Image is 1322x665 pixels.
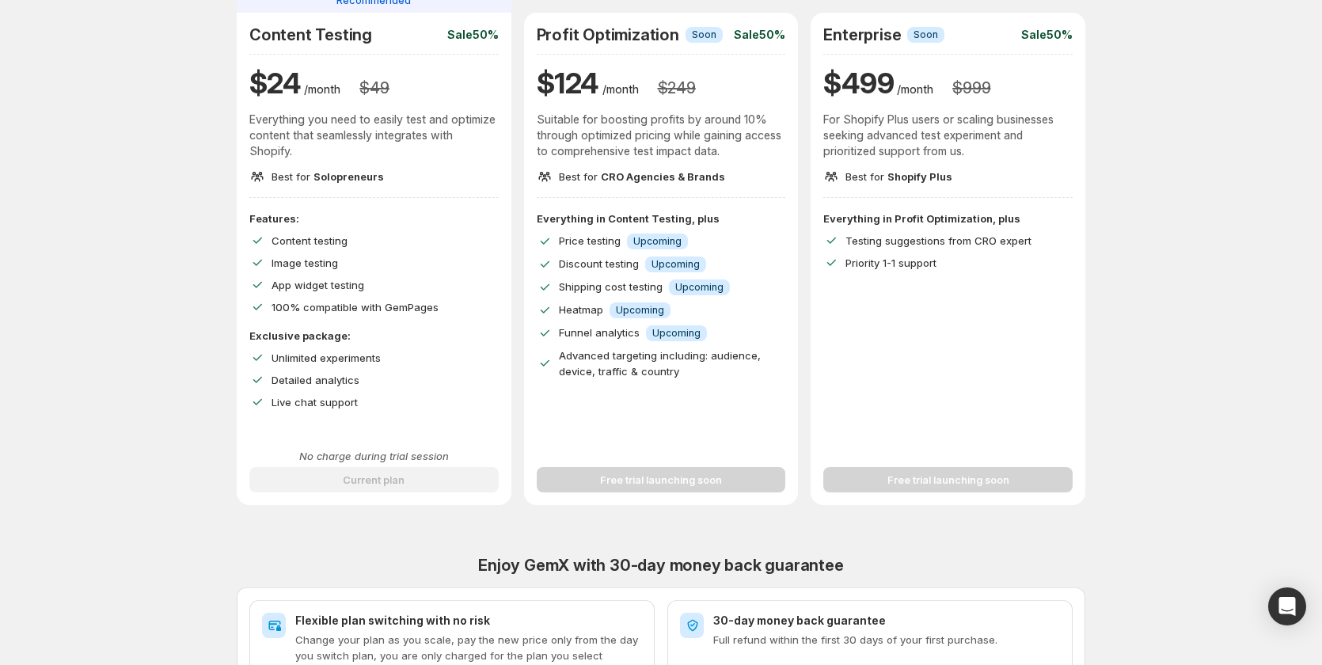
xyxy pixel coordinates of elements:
h2: Flexible plan switching with no risk [295,613,642,629]
p: Sale 50% [447,27,499,43]
h1: $ 124 [537,64,599,102]
p: Features: [249,211,499,226]
span: Upcoming [675,281,724,294]
span: 100% compatible with GemPages [272,301,439,313]
span: Upcoming [652,258,700,271]
p: For Shopify Plus users or scaling businesses seeking advanced test experiment and prioritized sup... [823,112,1073,159]
span: Priority 1-1 support [845,256,936,269]
h1: $ 499 [823,64,894,102]
span: Shipping cost testing [559,280,663,293]
p: Best for [845,169,952,184]
span: App widget testing [272,279,364,291]
span: Unlimited experiments [272,351,381,364]
p: Best for [272,169,384,184]
p: /month [897,82,933,97]
span: Funnel analytics [559,326,640,339]
h2: Enjoy GemX with 30-day money back guarantee [237,556,1085,575]
span: Soon [692,28,716,41]
span: Heatmap [559,303,603,316]
p: Sale 50% [1021,27,1073,43]
p: Everything in Content Testing, plus [537,211,786,226]
span: Detailed analytics [272,374,359,386]
h3: $ 999 [952,78,990,97]
h3: $ 49 [359,78,389,97]
span: CRO Agencies & Brands [601,170,725,183]
span: Discount testing [559,257,639,270]
p: /month [304,82,340,97]
p: Everything in Profit Optimization, plus [823,211,1073,226]
h1: $ 24 [249,64,301,102]
h2: Enterprise [823,25,901,44]
span: Shopify Plus [887,170,952,183]
span: Upcoming [616,304,664,317]
p: /month [602,82,639,97]
span: Upcoming [652,327,701,340]
span: Soon [914,28,938,41]
h2: 30-day money back guarantee [713,613,1060,629]
div: Open Intercom Messenger [1268,587,1306,625]
span: Price testing [559,234,621,247]
h2: Content Testing [249,25,372,44]
span: Solopreneurs [313,170,384,183]
p: Suitable for boosting profits by around 10% through optimized pricing while gaining access to com... [537,112,786,159]
span: Testing suggestions from CRO expert [845,234,1031,247]
p: Sale 50% [734,27,785,43]
span: Advanced targeting including: audience, device, traffic & country [559,349,761,378]
p: Change your plan as you scale, pay the new price only from the day you switch plan, you are only ... [295,632,642,663]
span: Image testing [272,256,338,269]
span: Upcoming [633,235,682,248]
p: No charge during trial session [249,448,499,464]
h3: $ 249 [658,78,696,97]
span: Content testing [272,234,348,247]
p: Full refund within the first 30 days of your first purchase. [713,632,1060,648]
span: Live chat support [272,396,358,408]
p: Best for [559,169,725,184]
h2: Profit Optimization [537,25,679,44]
p: Everything you need to easily test and optimize content that seamlessly integrates with Shopify. [249,112,499,159]
p: Exclusive package: [249,328,499,344]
